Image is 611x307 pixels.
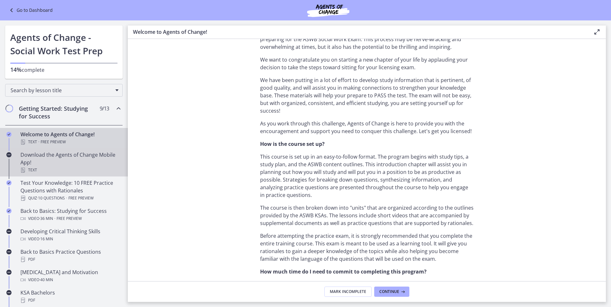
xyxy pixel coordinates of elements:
[20,207,120,222] div: Back to Basics: Studying for Success
[10,31,118,57] h1: Agents of Change - Social Work Test Prep
[20,179,120,202] div: Test Your Knowledge: 10 FREE Practice Questions with Rationales
[20,194,120,202] div: Quiz
[41,138,66,146] span: Free preview
[6,249,12,254] i: Completed
[57,215,82,222] span: Free preview
[20,131,120,146] div: Welcome to Agents of Change!
[20,296,120,304] div: PDF
[6,132,12,137] i: Completed
[66,194,67,202] span: ·
[6,270,12,275] i: Completed
[10,66,22,73] span: 14%
[20,166,120,174] div: Text
[6,290,12,295] i: Completed
[260,120,474,135] p: As you work through this challenge, Agents of Change is here to provide you with the encouragemen...
[260,28,474,51] p: We are grateful that you have placed your trust in Agents of Change to assist you in preparing fo...
[68,194,94,202] span: Free preview
[260,140,325,147] strong: How is the course set up?
[374,287,409,297] button: Continue
[20,138,120,146] div: Text
[20,248,120,263] div: Back to Basics Practice Questions
[260,204,474,227] p: The course is then broken down into "units" that are organized according to the outlines provided...
[175,109,188,120] button: Mute
[19,105,97,120] h2: Getting Started: Studying for Success
[324,287,372,297] button: Mark Incomplete
[379,289,399,294] span: Continue
[20,289,120,304] div: KSA Bachelors
[39,276,53,284] span: · 40 min
[10,66,118,74] p: complete
[260,281,474,296] p: In general, it takes students anywhere from four to six weeks to finish the Agents of Change less...
[100,105,109,112] span: 9 / 13
[133,28,583,36] h3: Welcome to Agents of Change!
[20,235,120,243] div: Video
[37,194,65,202] span: · 10 Questions
[5,84,123,97] div: Search by lesson title
[260,153,474,199] p: This course is set up in an easy-to-follow format. The program begins with study tips, a study pl...
[188,109,201,120] button: Show settings menu
[260,268,427,275] strong: How much time do I need to commit to completing this program?
[6,180,12,185] i: Completed
[6,208,12,213] i: Completed
[20,215,120,222] div: Video
[20,268,120,284] div: [MEDICAL_DATA] and Motivation
[87,42,127,67] button: Play Video: c1o6hcmjueu5qasqsu00.mp4
[260,232,474,263] p: Before attempting the practice exam, it is strongly recommended that you complete the entire trai...
[330,289,366,294] span: Mark Incomplete
[39,215,53,222] span: · 36 min
[20,276,120,284] div: Video
[8,6,53,14] a: Go to Dashboard
[6,229,12,234] i: Completed
[201,109,213,120] button: Fullscreen
[260,76,474,115] p: We have been putting in a lot of effort to develop study information that is pertinent, of good q...
[290,3,367,18] img: Agents of Change
[11,87,112,94] span: Search by lesson title
[38,138,39,146] span: ·
[20,151,120,174] div: Download the Agents of Change Mobile App!
[20,256,120,263] div: PDF
[54,215,55,222] span: ·
[39,235,53,243] span: · 16 min
[20,228,120,243] div: Developing Critical Thinking Skills
[27,109,172,120] div: Playbar
[260,56,474,71] p: We want to congratulate you on starting a new chapter of your life by applauding your decision to...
